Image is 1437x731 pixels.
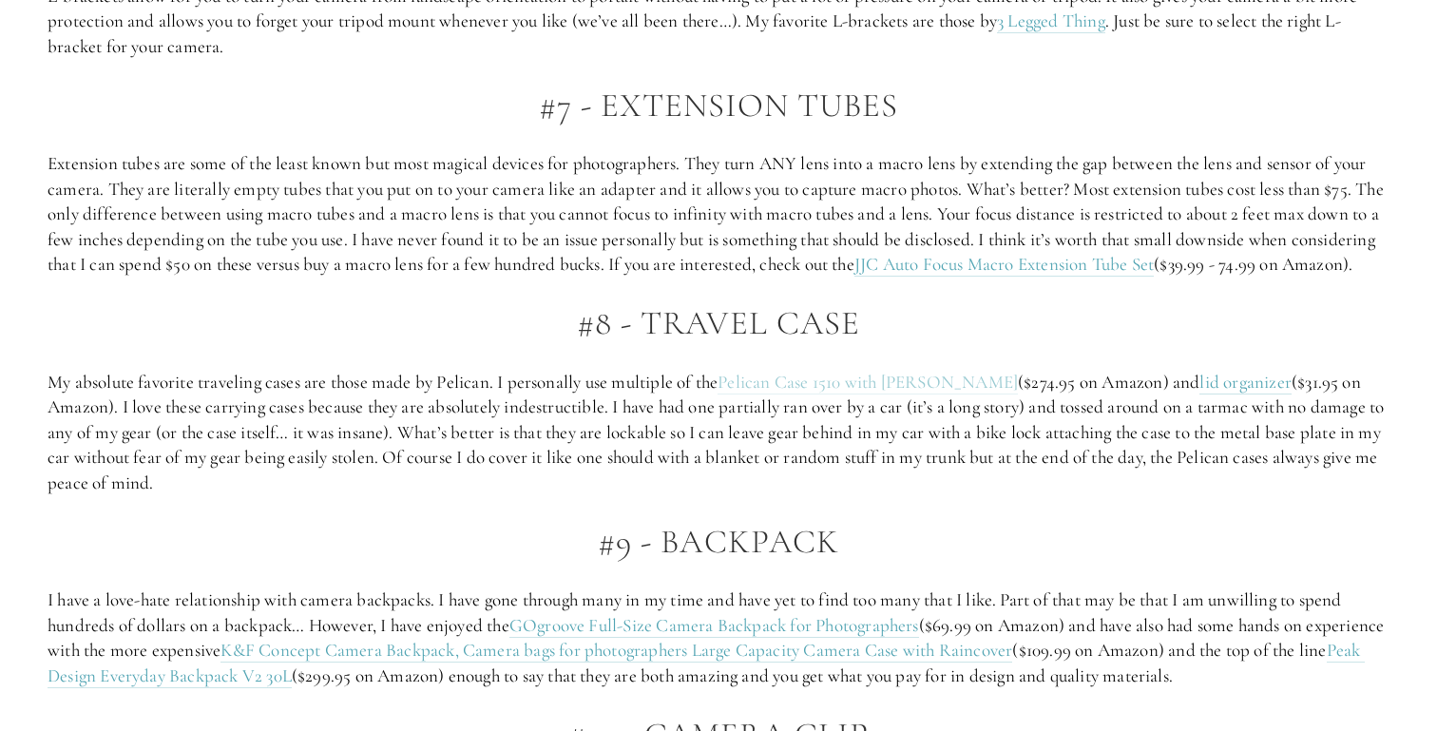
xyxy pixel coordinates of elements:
[220,639,1012,663] a: K&F Concept Camera Backpack, Camera bags for photographers Large Capacity Camera Case with Raincover
[48,305,1389,342] h2: #8 - Travel Case
[48,639,1365,688] a: Peak Design Everyday Backpack V2 30L
[854,253,1154,277] a: JJC Auto Focus Macro Extension Tube Set
[997,10,1105,33] a: 3 Legged Thing
[48,587,1389,688] p: I have a love-hate relationship with camera backpacks. I have gone through many in my time and ha...
[1199,371,1291,394] a: lid organizer
[718,371,1018,394] a: Pelican Case 1510 with [PERSON_NAME]
[509,614,919,638] a: GOgroove Full-Size Camera Backpack for Photographers
[48,524,1389,561] h2: #9 - Backpack
[48,151,1389,278] p: Extension tubes are some of the least known but most magical devices for photographers. They turn...
[48,87,1389,125] h2: #7 - Extension Tubes
[48,370,1389,496] p: My absolute favorite traveling cases are those made by Pelican. I personally use multiple of the ...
